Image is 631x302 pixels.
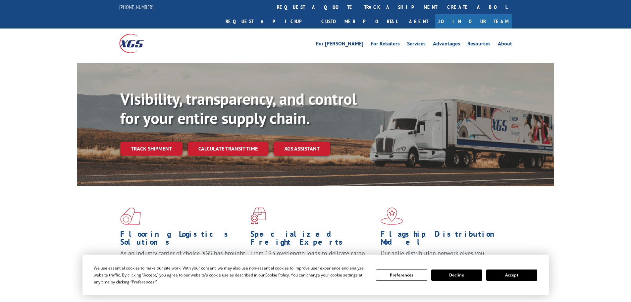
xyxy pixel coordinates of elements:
[498,41,512,48] a: About
[435,14,512,29] a: Join Our Team
[265,272,289,278] span: Cookie Policy
[120,249,245,273] span: As an industry carrier of choice, XGS has brought innovation and dedication to flooring logistics...
[433,41,460,48] a: Advantages
[381,208,403,225] img: xgs-icon-flagship-distribution-model-red
[486,270,537,281] button: Accept
[250,230,376,249] h1: Specialized Freight Experts
[250,208,266,225] img: xgs-icon-focused-on-flooring-red
[94,265,368,285] div: We use essential cookies to make our site work. With your consent, we may also use non-essential ...
[371,41,400,48] a: For Retailers
[250,249,376,279] p: From 123 overlength loads to delicate cargo, our experienced staff knows the best way to move you...
[82,255,549,295] div: Cookie Consent Prompt
[120,208,141,225] img: xgs-icon-total-supply-chain-intelligence-red
[316,14,402,29] a: Customer Portal
[316,41,363,48] a: For [PERSON_NAME]
[120,89,357,128] b: Visibility, transparency, and control for your entire supply chain.
[119,4,154,10] a: [PHONE_NUMBER]
[120,142,183,155] a: Track shipment
[120,230,245,249] h1: Flooring Logistics Solutions
[467,41,491,48] a: Resources
[381,230,506,249] h1: Flagship Distribution Model
[402,14,435,29] a: Agent
[407,41,426,48] a: Services
[376,270,427,281] button: Preferences
[221,14,316,29] a: Request a pickup
[431,270,482,281] button: Decline
[188,142,268,156] a: Calculate transit time
[381,249,502,265] span: Our agile distribution network gives you nationwide inventory management on demand.
[132,279,154,285] span: Preferences
[274,142,330,156] a: XGS ASSISTANT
